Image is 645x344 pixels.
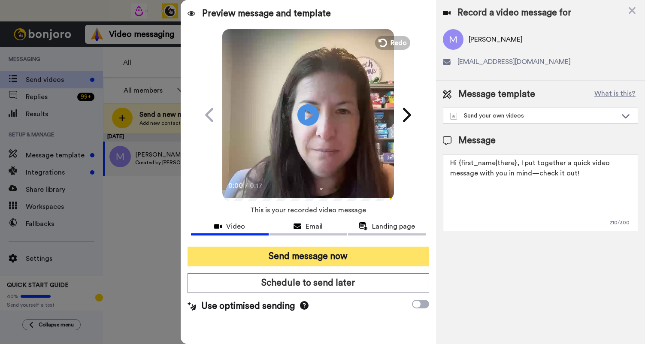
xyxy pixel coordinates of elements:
[188,273,429,293] button: Schedule to send later
[450,112,617,120] div: Send your own videos
[250,201,366,220] span: This is your recorded video message
[450,113,457,120] img: demo-template.svg
[188,247,429,266] button: Send message now
[201,300,295,313] span: Use optimised sending
[443,154,638,231] textarea: Hi {first_name|there}, I put together a quick video message with you in mind—check it out!
[372,221,415,232] span: Landing page
[228,181,243,191] span: 0:00
[458,134,496,147] span: Message
[250,181,265,191] span: 0:17
[458,88,535,101] span: Message template
[306,221,323,232] span: Email
[226,221,245,232] span: Video
[592,88,638,101] button: What is this?
[245,181,248,191] span: /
